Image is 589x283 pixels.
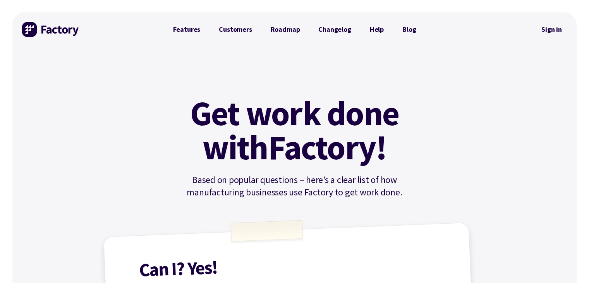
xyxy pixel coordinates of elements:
[393,22,425,37] a: Blog
[268,130,387,164] mark: Factory!
[179,96,411,164] h1: Get work done with
[164,22,426,37] nav: Primary Navigation
[536,21,567,38] a: Sign in
[309,22,360,37] a: Changelog
[22,22,80,37] img: Factory
[209,22,261,37] a: Customers
[164,22,210,37] a: Features
[536,21,567,38] nav: Secondary Navigation
[139,248,448,279] h1: Can I? Yes!
[164,174,426,198] p: Based on popular questions – here’s a clear list of how manufacturing businesses use Factory to g...
[261,22,309,37] a: Roadmap
[361,22,393,37] a: Help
